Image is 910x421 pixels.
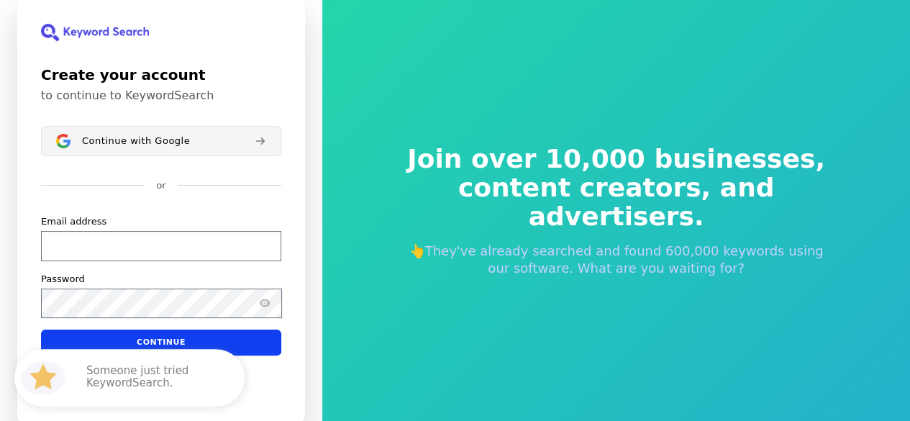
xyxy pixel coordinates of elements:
h1: Create your account [41,64,281,86]
span: content creators, and advertisers. [398,173,835,231]
p: Someone just tried KeywordSearch. [86,365,230,391]
p: 👆They've already searched and found 600,000 keywords using our software. What are you waiting for? [398,243,835,277]
img: Sign in with Google [56,134,70,148]
p: or [156,179,165,192]
img: HubSpot [17,352,69,404]
p: to continue to KeywordSearch [41,89,281,103]
img: KeywordSearch [41,24,149,41]
label: Email address [41,215,106,228]
button: Show password [256,294,273,312]
label: Password [41,273,85,286]
button: Continue [41,330,281,356]
button: Sign in with GoogleContinue with Google [41,126,281,156]
span: Join over 10,000 businesses, [398,145,835,173]
span: Continue with Google [82,135,190,147]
